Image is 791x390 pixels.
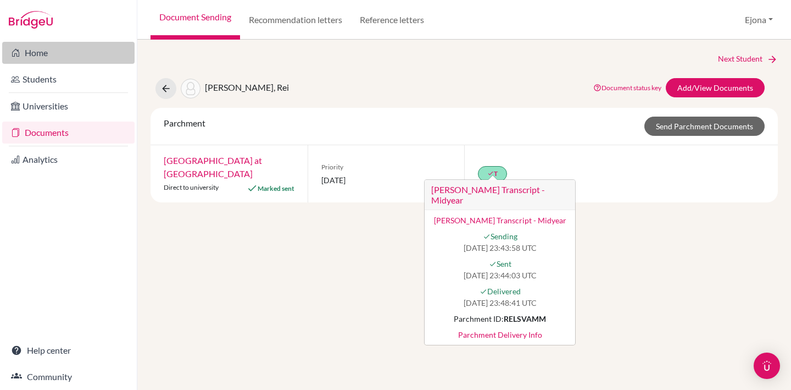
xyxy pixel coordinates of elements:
[431,270,569,281] span: [DATE] 23:44:03 UTC
[434,216,566,225] a: [PERSON_NAME] Transcript - Midyear
[2,68,135,90] a: Students
[431,230,569,242] span: Sending
[431,242,569,254] span: [DATE] 23:43:58 UTC
[489,260,497,268] i: done
[504,314,546,323] strong: RELSVAMM
[478,166,507,182] a: doneT[PERSON_NAME] Transcript - Midyear [PERSON_NAME] Transcript - Midyear doneSending [DATE] 23:...
[2,339,135,361] a: Help center
[431,313,569,325] div: Parchment ID:
[205,82,289,92] span: [PERSON_NAME], Rei
[666,78,765,97] a: Add/View Documents
[431,297,569,309] span: [DATE] 23:48:41 UTC
[480,288,487,295] i: done
[2,366,135,388] a: Community
[9,11,53,29] img: Bridge-U
[164,118,205,128] span: Parchment
[754,353,780,379] div: Open Intercom Messenger
[2,149,135,171] a: Analytics
[487,170,494,177] i: done
[258,184,294,193] span: Marked sent
[2,95,135,117] a: Universities
[431,285,569,297] span: Delivered
[425,180,575,210] h3: [PERSON_NAME] Transcript - Midyear
[718,53,778,65] a: Next Student
[321,162,452,172] span: Priority
[2,122,135,144] a: Documents
[2,42,135,64] a: Home
[740,9,778,30] button: Ejona
[164,155,262,179] a: [GEOGRAPHIC_DATA] at [GEOGRAPHIC_DATA]
[483,233,491,240] i: done
[321,174,452,186] span: [DATE]
[644,117,765,136] a: Send Parchment Documents
[593,84,661,92] a: Document status key
[164,183,219,191] span: Direct to university
[431,258,569,270] span: Sent
[431,329,569,340] a: Parchment Delivery Info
